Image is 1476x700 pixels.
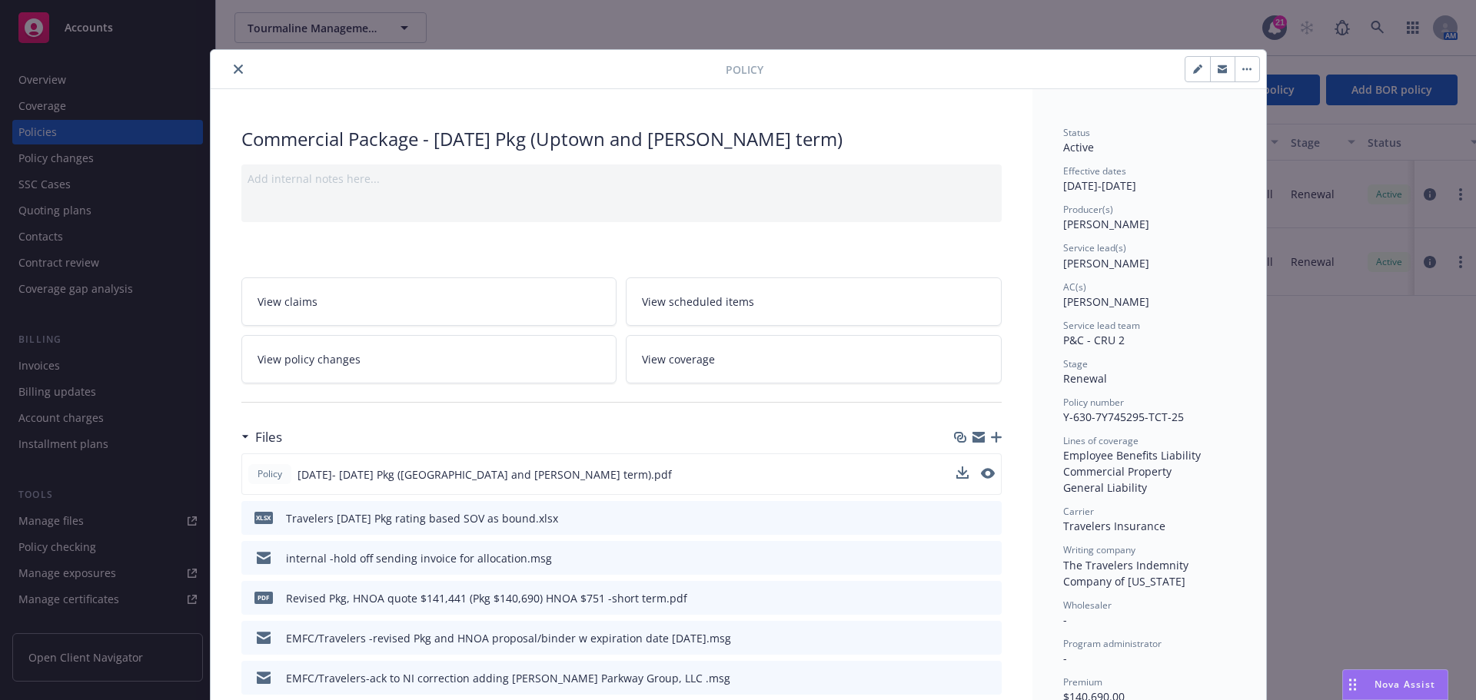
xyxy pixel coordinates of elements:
[981,468,995,479] button: preview file
[258,294,317,310] span: View claims
[1343,670,1362,699] div: Drag to move
[286,550,552,566] div: internal -hold off sending invoice for allocation.msg
[298,466,672,483] span: [DATE]- [DATE] Pkg ([GEOGRAPHIC_DATA] and [PERSON_NAME] term).pdf
[286,510,558,526] div: Travelers [DATE] Pkg rating based SOV as bound.xlsx
[1063,319,1140,332] span: Service lead team
[1063,126,1090,139] span: Status
[255,427,282,447] h3: Files
[642,351,715,367] span: View coverage
[1063,164,1126,177] span: Effective dates
[1063,434,1139,447] span: Lines of coverage
[286,670,730,686] div: EMFC/Travelers-ack to NI correction adding [PERSON_NAME] Parkway Group, LLC .msg
[1063,637,1162,650] span: Program administrator
[1063,519,1165,533] span: Travelers Insurance
[1063,463,1235,479] div: Commercial Property
[1063,241,1126,254] span: Service lead(s)
[1063,164,1235,194] div: [DATE] - [DATE]
[1063,447,1235,463] div: Employee Benefits Liability
[248,171,996,187] div: Add internal notes here...
[957,510,969,526] button: download file
[626,277,1002,326] a: View scheduled items
[1063,256,1149,270] span: [PERSON_NAME]
[258,351,361,367] span: View policy changes
[1063,203,1113,216] span: Producer(s)
[726,61,763,78] span: Policy
[286,630,731,646] div: EMFC/Travelers -revised Pkg and HNOA proposal/binder w expiration date [DATE].msg
[626,335,1002,383] a: View coverage
[241,126,1002,152] div: Commercial Package - [DATE] Pkg (Uptown and [PERSON_NAME] term)
[1063,651,1067,665] span: -
[982,510,996,526] button: preview file
[241,427,282,447] div: Files
[1063,558,1192,589] span: The Travelers Indemnity Company of [US_STATE]
[957,630,969,646] button: download file
[982,670,996,686] button: preview file
[956,466,969,483] button: download file
[1063,333,1125,347] span: P&C - CRU 2
[1063,294,1149,309] span: [PERSON_NAME]
[254,592,273,603] span: pdf
[254,512,273,523] span: xlsx
[1063,280,1086,294] span: AC(s)
[957,670,969,686] button: download file
[254,467,285,481] span: Policy
[1063,543,1135,556] span: Writing company
[1063,599,1112,612] span: Wholesaler
[982,630,996,646] button: preview file
[982,550,996,566] button: preview file
[957,550,969,566] button: download file
[1342,669,1448,700] button: Nova Assist
[1063,612,1067,627] span: -
[286,590,687,606] div: Revised Pkg, HNOA quote $141,441 (Pkg $140,690) HNOA $751 -short term.pdf
[1063,217,1149,231] span: [PERSON_NAME]
[957,590,969,606] button: download file
[982,590,996,606] button: preview file
[1063,396,1124,409] span: Policy number
[1063,371,1107,386] span: Renewal
[981,466,995,483] button: preview file
[1063,505,1094,518] span: Carrier
[229,60,248,78] button: close
[1063,479,1235,496] div: General Liability
[241,335,617,383] a: View policy changes
[1375,678,1435,691] span: Nova Assist
[642,294,754,310] span: View scheduled items
[1063,410,1184,424] span: Y-630-7Y745295-TCT-25
[1063,140,1094,154] span: Active
[956,466,969,479] button: download file
[241,277,617,326] a: View claims
[1063,675,1102,688] span: Premium
[1063,357,1088,370] span: Stage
